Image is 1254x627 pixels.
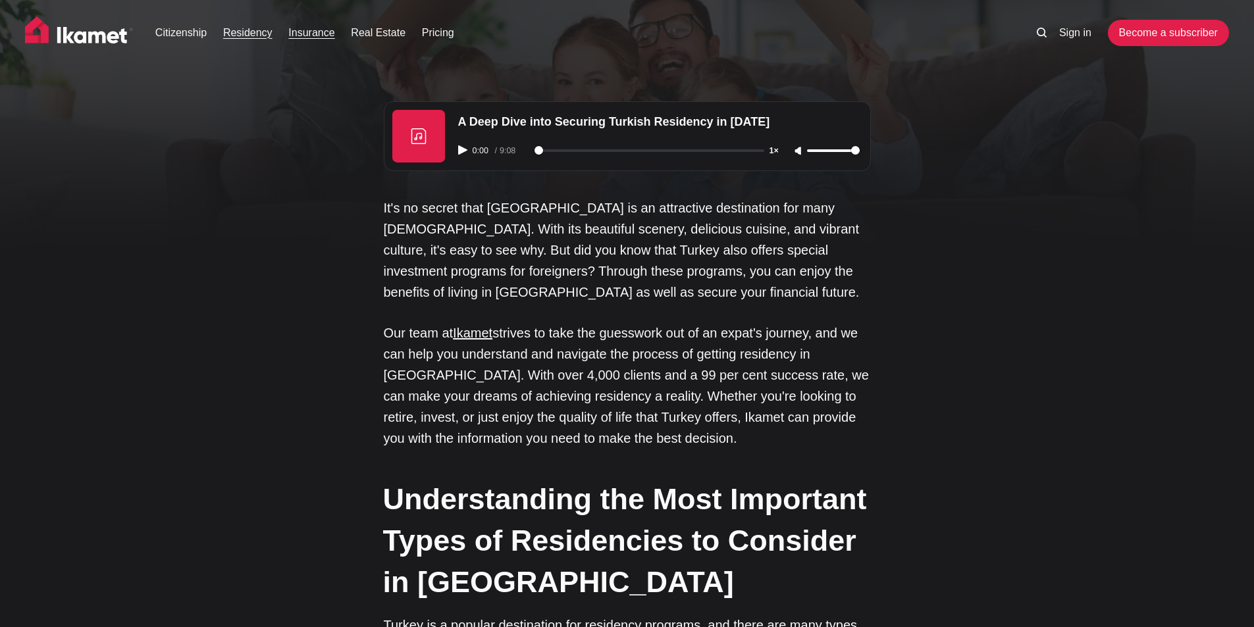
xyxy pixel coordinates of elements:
[450,110,868,134] div: A Deep Dive into Securing Turkish Residency in [DATE]
[384,197,871,303] p: It's no secret that [GEOGRAPHIC_DATA] is an attractive destination for many [DEMOGRAPHIC_DATA]. W...
[458,145,470,155] button: Play audio
[1059,25,1091,41] a: Sign in
[497,146,518,155] span: 9:08
[223,25,273,41] a: Residency
[453,326,492,340] a: Ikamet
[1108,20,1229,46] a: Become a subscriber
[384,322,871,449] p: Our team at strives to take the guesswork out of an expat's journey, and we can help you understa...
[495,147,532,155] div: /
[791,146,807,157] button: Unmute
[767,147,791,155] button: Adjust playback speed
[25,16,133,49] img: Ikamet home
[422,25,454,41] a: Pricing
[383,478,870,603] h2: Understanding the Most Important Types of Residencies to Consider in [GEOGRAPHIC_DATA]
[351,25,405,41] a: Real Estate
[470,147,495,155] span: 0:00
[288,25,334,41] a: Insurance
[155,25,207,41] a: Citizenship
